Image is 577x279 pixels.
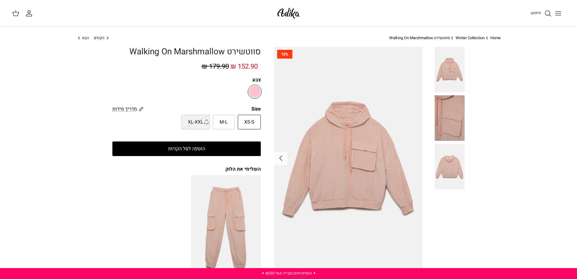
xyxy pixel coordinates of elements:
[77,35,89,41] a: הבא
[77,35,501,41] nav: Breadcrumbs
[531,10,541,16] span: חיפוש
[112,47,261,57] h1: סווטשירט Walking On Marshmallow
[244,118,254,126] span: XS-S
[276,6,301,20] img: Adika IL
[230,62,258,71] span: 152.90 ₪
[188,118,204,126] span: XL-XXL
[389,35,450,41] a: סווטשירט Walking On Marshmallow
[456,35,485,41] a: Winter Collection
[274,151,287,165] button: Next
[531,10,552,17] a: חיפוש
[220,118,228,126] span: M-L
[112,105,137,113] span: מדריך מידות
[94,35,104,41] span: הקודם
[112,166,261,172] div: השלימי את הלוק
[552,7,565,20] button: Toggle menu
[112,141,261,156] button: הוספה לסל הקניות
[112,77,261,83] label: צבע
[25,10,35,17] a: החשבון שלי
[202,62,229,71] span: 179.90 ₪
[112,105,144,112] a: מדריך מידות
[94,35,110,41] a: הקודם
[490,35,501,41] a: Home
[251,106,261,112] legend: Size
[261,270,316,276] a: ✦ משלוח חינם בקנייה מעל ₪220 ✦
[82,35,89,41] span: הבא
